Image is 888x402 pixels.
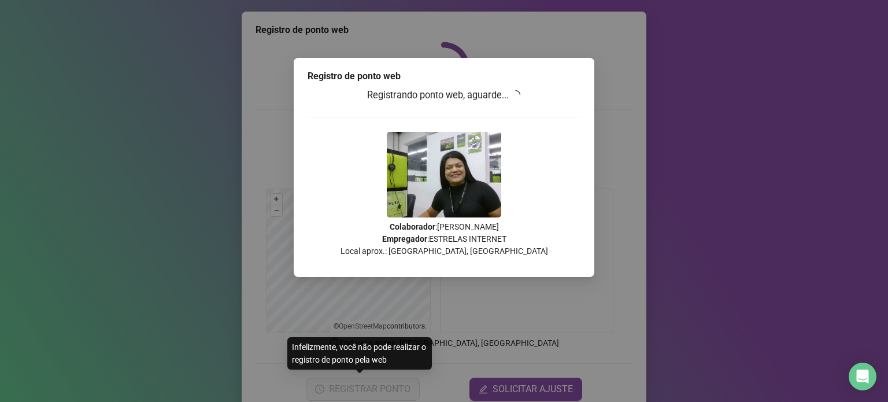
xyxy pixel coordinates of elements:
[849,363,876,390] div: Open Intercom Messenger
[382,234,427,244] strong: Empregador
[308,88,580,103] h3: Registrando ponto web, aguarde...
[308,69,580,83] div: Registro de ponto web
[387,132,501,217] img: 9k=
[287,337,432,370] div: Infelizmente, você não pode realizar o registro de ponto pela web
[511,90,520,99] span: loading
[390,222,435,231] strong: Colaborador
[308,221,580,257] p: : [PERSON_NAME] : ESTRELAS INTERNET Local aprox.: [GEOGRAPHIC_DATA], [GEOGRAPHIC_DATA]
